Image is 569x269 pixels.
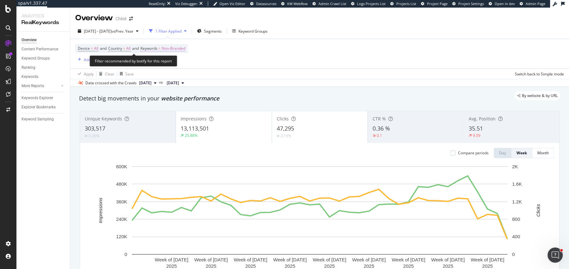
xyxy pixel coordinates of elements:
a: KW Webflow [281,1,308,6]
span: Datasources [256,1,276,6]
a: Keywords [22,74,65,80]
div: Chloé [115,16,127,22]
div: 2.19% [281,133,291,138]
span: 35.51 [469,125,483,132]
div: Keywords [22,74,38,80]
div: Explorer Bookmarks [22,104,56,111]
a: Projects List [390,1,416,6]
button: Week [511,148,532,158]
text: 2025 [324,263,335,269]
a: Keyword Groups [22,55,65,62]
div: Keyword Groups [238,29,268,34]
span: vs Prev. Year [112,29,133,34]
button: [DATE] [164,79,187,87]
text: 480K [116,181,127,187]
text: Impressions [98,197,103,223]
a: More Reports [22,83,59,89]
text: 0 [512,252,515,257]
div: Overview [22,37,37,43]
span: Country [108,46,122,51]
text: Week of [DATE] [155,257,188,262]
text: 2025 [482,263,492,269]
div: ReadOnly: [149,1,166,6]
span: Non-Branded [162,44,185,53]
div: Overview [75,13,113,23]
div: Compare periods [458,150,489,156]
text: 2025 [285,263,295,269]
span: = [91,46,93,51]
text: Week of [DATE] [234,257,267,262]
text: 2025 [364,263,374,269]
text: 800 [512,216,520,222]
span: Projects List [396,1,416,6]
text: Week of [DATE] [352,257,386,262]
span: All [126,44,131,53]
a: Explorer Bookmarks [22,104,65,111]
span: Keywords [140,46,158,51]
span: 303,517 [85,125,105,132]
span: Logs Projects List [357,1,386,6]
button: [DATE] - [DATE]vsPrev. Year [75,26,141,36]
text: Week of [DATE] [392,257,425,262]
span: Project Settings [458,1,484,6]
text: 400 [512,234,520,239]
button: Add Filter [75,56,101,63]
img: Equal [85,135,87,137]
div: 1 Filter Applied [155,29,182,34]
button: Segments [195,26,224,36]
div: More Reports [22,83,44,89]
div: arrow-right-arrow-left [129,16,133,21]
div: Week [516,150,527,156]
div: 0.1 [377,133,382,138]
a: Open Viz Editor [213,1,245,6]
text: 2025 [206,263,216,269]
text: 120K [116,234,127,239]
text: 0 [125,252,127,257]
span: 0.36 % [373,125,390,132]
div: Keyword Groups [22,55,50,62]
span: = [158,46,161,51]
a: Overview [22,37,65,43]
button: Day [494,148,511,158]
text: 360K [116,199,127,204]
button: 1 Filter Applied [146,26,189,36]
button: Apply [75,69,94,79]
span: Open in dev [495,1,515,6]
a: Project Page [421,1,448,6]
span: Clicks [277,116,289,122]
span: Unique Keywords [85,116,122,122]
span: and [132,46,139,51]
span: 13,113,501 [181,125,209,132]
a: Logs Projects List [351,1,386,6]
div: Add Filter [84,57,101,62]
div: Keyword Sampling [22,116,54,123]
span: 2024 Jun. 23rd [167,80,179,86]
span: Admin Page [526,1,545,6]
text: Clicks [535,204,541,216]
div: Ranking [22,64,35,71]
text: Week of [DATE] [431,257,465,262]
span: Impressions [181,116,207,122]
text: 240K [116,216,127,222]
text: 2025 [166,263,177,269]
img: Equal [277,135,279,137]
span: [DATE] - [DATE] [84,29,112,34]
text: Week of [DATE] [471,257,504,262]
div: Filter recommended by botify for this report [90,55,177,67]
div: Switch back to Simple mode [515,71,564,77]
span: Device [78,46,90,51]
span: CTR % [373,116,386,122]
text: 600K [116,164,127,169]
a: Keyword Sampling [22,116,65,123]
div: RealKeywords [22,19,65,26]
div: Save [125,71,134,77]
button: [DATE] [137,79,159,87]
button: Switch back to Simple mode [512,69,564,79]
span: Avg. Position [469,116,496,122]
span: Admin Crawl List [319,1,346,6]
a: Content Performance [22,46,65,53]
span: Segments [204,29,222,34]
div: 9.59 [473,133,480,138]
div: Day [499,150,506,156]
button: Month [532,148,554,158]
